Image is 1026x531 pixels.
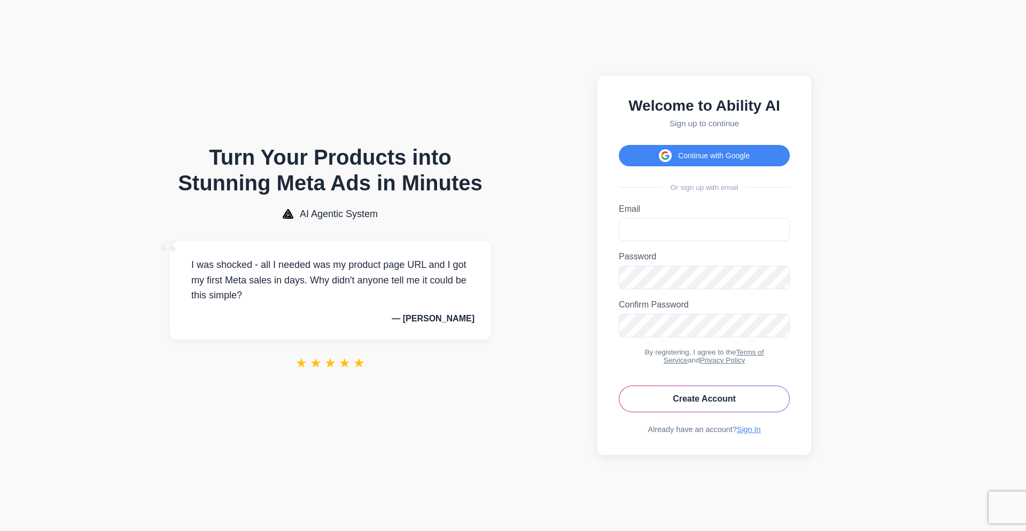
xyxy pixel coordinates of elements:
label: Email [619,204,790,214]
button: Create Account [619,386,790,412]
p: Sign up to continue [619,119,790,128]
span: ★ [353,356,365,371]
span: “ [159,230,178,279]
p: I was shocked - all I needed was my product page URL and I got my first Meta sales in days. Why d... [186,257,475,303]
div: By registering, I agree to the and [619,348,790,364]
label: Confirm Password [619,300,790,310]
img: AI Agentic System Logo [283,209,293,219]
button: Continue with Google [619,145,790,166]
div: Or sign up with email [619,183,790,191]
span: AI Agentic System [300,209,378,220]
div: Already have an account? [619,425,790,434]
a: Terms of Service [664,348,764,364]
a: Privacy Policy [700,356,745,364]
p: — [PERSON_NAME] [186,314,475,324]
a: Sign In [737,425,761,434]
span: ★ [296,356,307,371]
h2: Welcome to Ability AI [619,97,790,114]
span: ★ [310,356,322,371]
span: ★ [339,356,351,371]
h1: Turn Your Products into Stunning Meta Ads in Minutes [170,144,491,196]
label: Password [619,252,790,261]
span: ★ [324,356,336,371]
